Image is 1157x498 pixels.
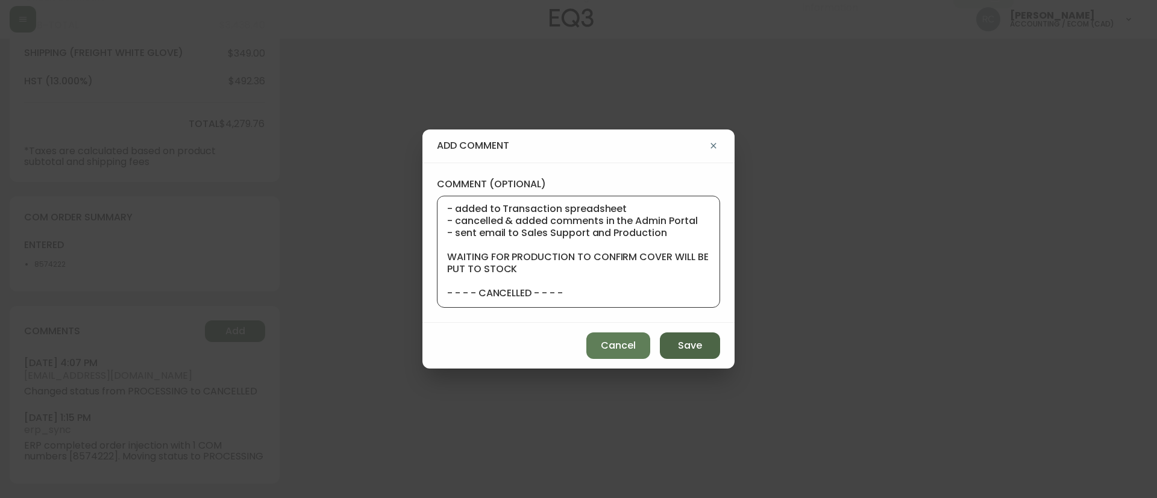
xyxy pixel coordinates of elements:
button: Save [660,332,720,359]
label: comment (optional) [437,178,720,191]
span: Cancel [601,339,636,352]
textarea: CANCELLATION - ORDER CHANGES TICKET# 834167 ORD# 4135319 - status in AS400: 10 - cx is aware of 2... [447,204,710,300]
span: Save [678,339,702,352]
h4: add comment [437,139,707,152]
button: Cancel [586,332,650,359]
